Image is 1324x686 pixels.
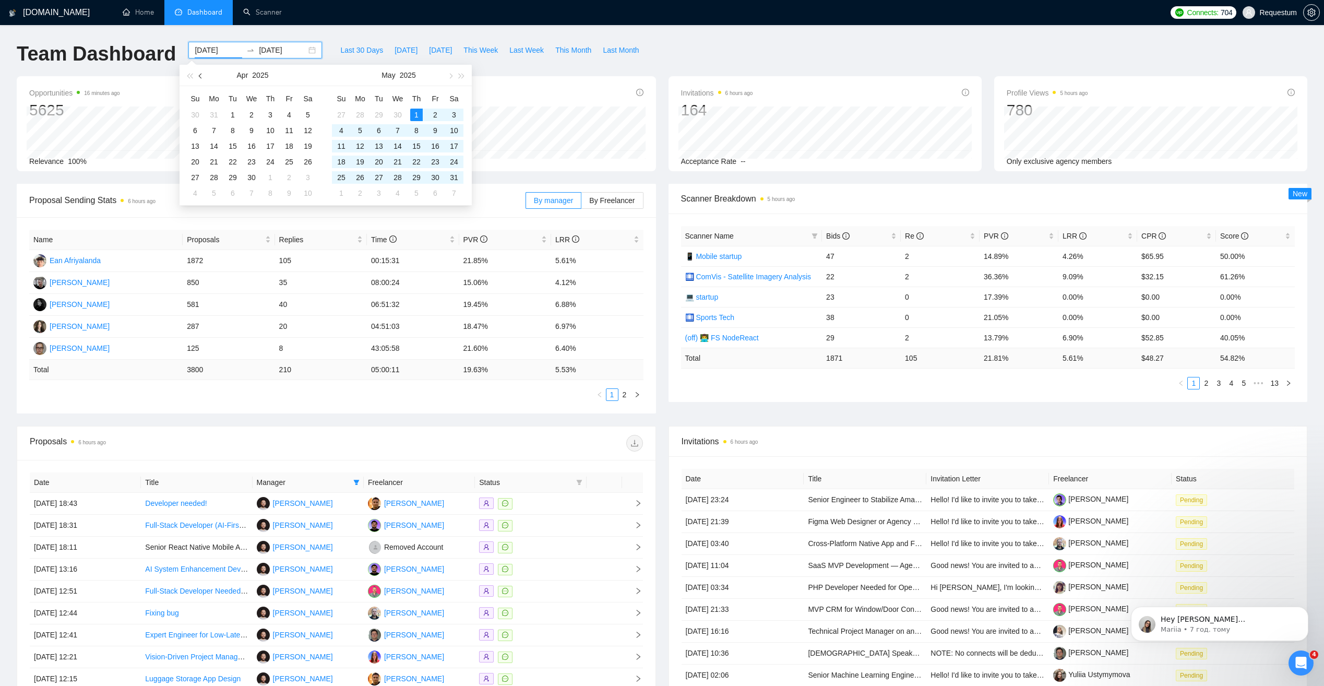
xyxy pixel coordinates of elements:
[273,629,333,641] div: [PERSON_NAME]
[1053,493,1066,506] img: c1qrm7vV4WvEeVS0e--M40JV3Z1lcNt3CycQ4ky34xw_WCwHbmw3i7BZVjR_wyEgGO
[261,107,280,123] td: 2025-04-03
[368,608,444,617] a: DB[PERSON_NAME]
[280,90,299,107] th: Fr
[257,564,333,573] a: AB[PERSON_NAME]
[1060,90,1088,96] time: 5 hours ago
[1176,495,1211,504] a: Pending
[502,610,508,616] span: message
[1053,647,1066,660] img: c14DhYixHXKOjO1Rn8ocQbD3KHUcnE4vZS4feWtSSrA9NC5rkM_scuoP2bXUv12qzp
[1225,377,1237,389] a: 4
[33,342,46,355] img: IK
[205,138,223,154] td: 2025-04-14
[123,8,154,17] a: homeHome
[257,652,333,660] a: AB[PERSON_NAME]
[681,100,753,120] div: 164
[195,44,242,56] input: Start date
[1053,603,1066,616] img: c1eXUdwHc_WaOcbpPFtMJupqop6zdMumv1o7qBBEoYRQ7Y2b-PMuosOa1Pnj0gGm9V
[368,586,444,595] a: DB[PERSON_NAME]
[50,277,110,288] div: [PERSON_NAME]
[340,44,383,56] span: Last 30 Days
[351,475,362,490] span: filter
[1176,561,1211,570] a: Pending
[351,90,369,107] th: Mo
[50,255,101,266] div: Ean Afriyalanda
[502,500,508,506] span: message
[1212,377,1225,389] li: 3
[808,649,1160,657] a: [DEMOGRAPHIC_DATA] Speakers of Tamil – Talent Bench for Future Managed Services Recording Projects
[384,651,444,663] div: [PERSON_NAME]
[808,495,1088,504] a: Senior Engineer to Stabilize Amazon &amp; [PERSON_NAME] Livre Sales Dashboard
[685,273,812,281] a: 🛄 ComVis - Satellite Imagery Analysis
[257,521,333,529] a: AB[PERSON_NAME]
[275,230,367,250] th: Replies
[1282,377,1295,389] li: Next Page
[1176,670,1207,681] span: Pending
[429,44,452,56] span: [DATE]
[332,138,351,154] td: 2025-05-11
[458,42,504,58] button: This Week
[576,479,582,486] span: filter
[1282,377,1295,389] button: right
[33,276,46,289] img: VL
[812,233,818,239] span: filter
[33,256,101,264] a: EAEan Afriyalanda
[809,228,820,244] span: filter
[369,90,388,107] th: Tu
[354,124,366,137] div: 5
[186,107,205,123] td: 2025-03-30
[273,541,333,553] div: [PERSON_NAME]
[302,124,314,137] div: 12
[223,90,242,107] th: Tu
[429,109,442,121] div: 2
[1200,377,1212,389] a: 2
[245,124,258,137] div: 9
[273,563,333,575] div: [PERSON_NAME]
[395,44,418,56] span: [DATE]
[332,90,351,107] th: Su
[388,123,407,138] td: 2025-05-07
[257,672,270,685] img: AB
[368,607,381,620] img: DB
[186,138,205,154] td: 2025-04-13
[445,90,463,107] th: Sa
[33,344,110,352] a: IK[PERSON_NAME]
[29,87,120,99] span: Opportunities
[1007,100,1088,120] div: 780
[257,629,270,642] img: AB
[261,138,280,154] td: 2025-04-17
[384,673,444,684] div: [PERSON_NAME]
[1053,648,1128,657] a: [PERSON_NAME]
[257,650,270,664] img: AB
[1053,517,1128,525] a: [PERSON_NAME]
[381,65,395,86] button: May
[410,124,423,137] div: 8
[426,107,445,123] td: 2025-05-02
[259,44,306,56] input: End date
[1303,4,1320,21] button: setting
[1245,9,1253,16] span: user
[33,298,46,311] img: AK
[145,653,374,661] a: Vision-Driven Project Manager for Blugency (UI/UX + HTML Oversight)
[388,90,407,107] th: We
[685,252,742,261] a: 📱 Mobile startup
[368,563,381,576] img: IZ
[1310,650,1318,659] span: 4
[1267,377,1282,389] li: 13
[634,392,640,398] span: right
[384,563,444,575] div: [PERSON_NAME]
[208,109,220,121] div: 31
[261,123,280,138] td: 2025-04-10
[50,299,110,310] div: [PERSON_NAME]
[597,392,603,398] span: left
[1304,8,1319,17] span: setting
[29,100,120,120] div: 5625
[145,521,416,529] a: Full-Stack Developer (AI-First) Needed for Invoice &amp; Billing Automation System
[50,342,110,354] div: [PERSON_NAME]
[257,519,270,532] img: AB
[1289,650,1314,676] iframe: Intercom live chat
[257,499,333,507] a: AB[PERSON_NAME]
[369,123,388,138] td: 2025-05-06
[426,138,445,154] td: 2025-05-16
[45,30,179,184] span: Hey [PERSON_NAME][EMAIL_ADDRESS][DOMAIN_NAME], Looks like your Upwork agency Requestum ran out of...
[186,90,205,107] th: Su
